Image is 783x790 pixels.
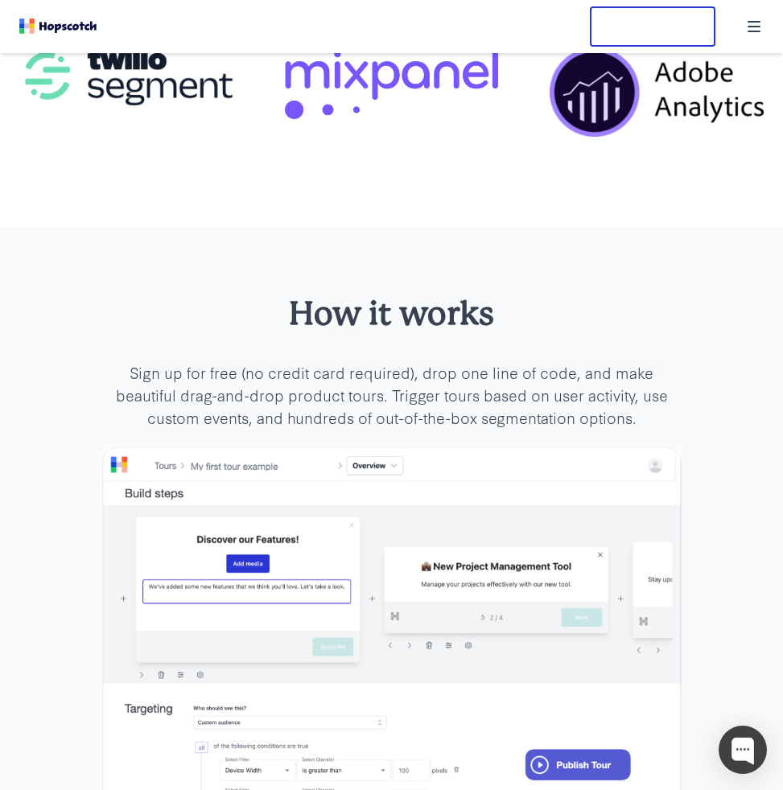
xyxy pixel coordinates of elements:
h2: How it works [102,291,682,335]
img: adobe-analytics-logo-86407C40A9-seeklogo.com [550,47,764,138]
p: Sign up for free (no credit card required), drop one line of code, and make beautiful drag-and-dr... [102,361,682,429]
button: Free Trial [590,6,715,47]
a: Home [19,19,97,34]
img: Twilio-Logo-Product-Segment-RGB [19,47,233,105]
button: Toggle Navigation [741,14,767,39]
img: Mixpanel full logo – purple [285,47,499,119]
